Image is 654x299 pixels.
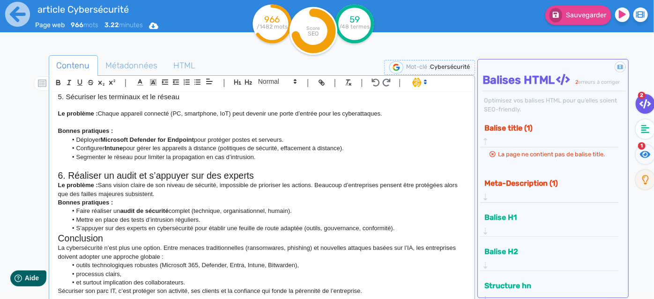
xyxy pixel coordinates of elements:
[58,109,466,118] p: Chaque appareil connecté (PC, smartphone, IoT) peut devenir une porte d’entrée pour les cyberatta...
[482,278,611,293] button: Structure hn
[430,63,470,70] span: Cybersécurité
[264,14,280,25] tspan: 966
[58,182,98,189] strong: Le problème :
[166,55,204,76] a: HTML
[98,55,166,76] a: Métadonnées
[482,175,611,191] button: Meta-Description (1)
[35,2,231,17] input: title
[71,21,83,29] b: 966
[125,76,127,89] span: |
[408,77,430,88] span: I.Assistant
[306,25,320,31] tspan: Score
[308,30,319,37] tspan: SEO
[67,153,466,161] li: Segmenter le réseau pour limiter la propagation en cas d’intrusion.
[482,210,611,225] button: Balise H1
[58,199,113,206] strong: Bonnes pratiques :
[566,11,606,19] span: Sauvegarder
[578,79,620,85] span: erreurs à corriger
[67,270,466,278] li: processus clairs,
[545,6,611,25] button: Sauvegarder
[482,175,617,202] div: Meta-Description (1)
[339,23,370,30] tspan: /48 termes
[101,136,194,143] strong: Microsoft Defender for Endpoint
[67,278,466,287] li: et surtout implication des collaborateurs.
[334,76,336,89] span: |
[120,207,168,214] strong: audit de sécurité
[58,287,466,295] p: Sécuriser son parc IT, c’est protéger son activité, ses clients et la confiance qui fonde la pére...
[58,127,113,134] strong: Bonnes pratiques :
[49,55,98,76] a: Contenu
[35,21,65,29] span: Page web
[482,244,611,259] button: Balise H2
[58,233,466,244] h2: Conclusion
[67,224,466,233] li: S’appuyer sur des experts en cybersécurité pour établir une feuille de route adaptée (outils, gou...
[71,21,98,29] span: mots
[104,21,143,29] span: minutes
[203,76,216,87] span: Aligment
[98,53,165,78] span: Métadonnées
[67,216,466,224] li: Mettre en place des tests d’intrusion réguliers.
[104,145,123,152] strong: Intune
[482,120,611,136] button: Balise title (1)
[49,53,97,78] span: Contenu
[58,181,466,198] p: Sans vision claire de son niveau de sécurité, impossible de prioriser les actions. Beaucoup d’ent...
[58,93,466,101] h3: 5. Sécuriser les terminaux et le réseau
[482,120,617,147] div: Balise title (1)
[399,76,401,89] span: |
[67,144,466,153] li: Configurer pour gérer les appareils à distance (politiques de sécurité, effacement à distance).
[104,21,119,29] b: 3.22
[483,96,626,114] div: Optimisez vos balises HTML pour qu’elles soient SEO-friendly.
[58,244,466,261] p: La cybersécurité n’est plus une option. Entre menaces traditionnelles (ransomwares, phishing) et ...
[638,92,646,99] span: 2
[406,63,430,70] span: Mot-clé :
[483,73,626,87] h4: Balises HTML
[58,110,98,117] strong: Le problème :
[482,244,617,270] div: Balise H2
[58,170,466,181] h2: 6. Réaliser un audit et s’appuyer sur des experts
[349,14,360,25] tspan: 59
[361,76,363,89] span: |
[67,261,466,270] li: outils technologiques robustes (Microsoft 365, Defender, Entra, Intune, Bitwarden),
[223,76,225,89] span: |
[307,76,309,89] span: |
[482,210,617,236] div: Balise H1
[67,136,466,144] li: Déployer pour protéger postes et serveurs.
[575,79,578,85] span: 2
[67,207,466,215] li: Faire réaliser un complet (technique, organisationnel, humain).
[166,53,203,78] span: HTML
[389,61,403,73] img: google-serp-logo.png
[257,23,288,30] tspan: /1482 mots
[638,142,646,150] span: 1
[498,151,605,158] span: La page ne contient pas de balise title.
